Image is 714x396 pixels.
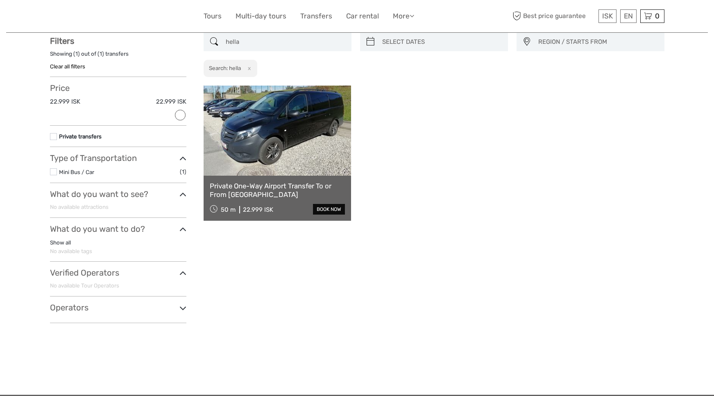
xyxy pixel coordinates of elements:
[221,206,236,213] span: 50 m
[50,83,186,93] h3: Price
[243,206,273,213] div: 22.999 ISK
[300,10,332,22] a: Transfers
[313,204,345,215] a: book now
[620,9,637,23] div: EN
[236,10,286,22] a: Multi-day tours
[222,35,347,49] input: SEARCH
[50,282,119,289] span: No available Tour Operators
[346,10,379,22] a: Car rental
[50,153,186,163] h3: Type of Transportation
[94,13,104,23] button: Open LiveChat chat widget
[50,50,186,63] div: Showing ( ) out of ( ) transfers
[50,63,85,70] a: Clear all filters
[50,204,109,210] span: No available attractions
[50,97,80,106] label: 22.999 ISK
[180,167,186,177] span: (1)
[156,97,186,106] label: 22.999 ISK
[602,12,613,20] span: ISK
[204,10,222,22] a: Tours
[209,65,241,71] h2: Search: hella
[379,35,504,49] input: SELECT DATES
[50,224,186,234] h3: What do you want to do?
[511,9,596,23] span: Best price guarantee
[50,189,186,199] h3: What do you want to see?
[50,248,92,254] span: No available tags
[393,10,414,22] a: More
[535,35,660,49] button: REGION / STARTS FROM
[59,133,102,140] a: Private transfers
[242,64,253,72] button: x
[11,14,93,21] p: We're away right now. Please check back later!
[210,182,345,199] a: Private One-Way Airport Transfer To or From [GEOGRAPHIC_DATA]
[75,50,78,58] label: 1
[50,239,71,246] a: Show all
[50,268,186,278] h3: Verified Operators
[654,12,661,20] span: 0
[100,50,102,58] label: 1
[50,303,186,312] h3: Operators
[59,169,94,175] a: Mini Bus / Car
[50,36,74,46] strong: Filters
